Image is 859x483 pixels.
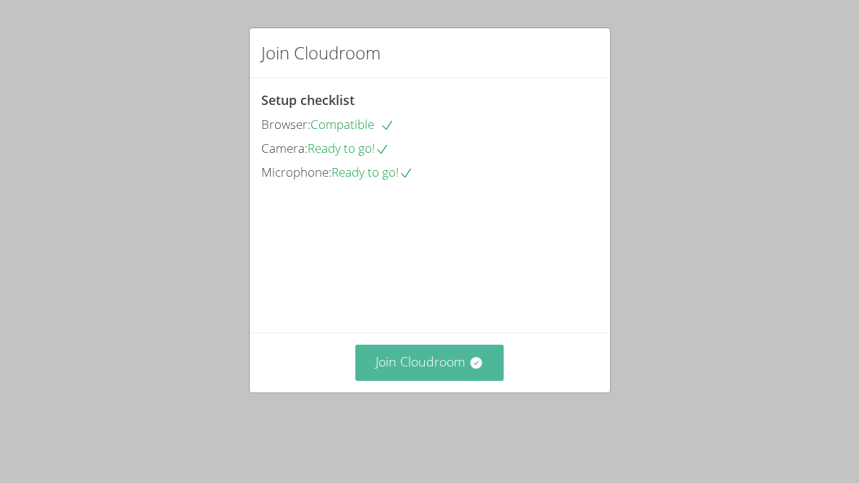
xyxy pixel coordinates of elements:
[355,345,504,380] button: Join Cloudroom
[261,40,381,66] h2: Join Cloudroom
[310,116,394,133] span: Compatible
[261,140,308,156] span: Camera:
[261,91,355,109] span: Setup checklist
[261,164,331,180] span: Microphone:
[331,164,413,180] span: Ready to go!
[308,140,389,156] span: Ready to go!
[261,116,310,133] span: Browser:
